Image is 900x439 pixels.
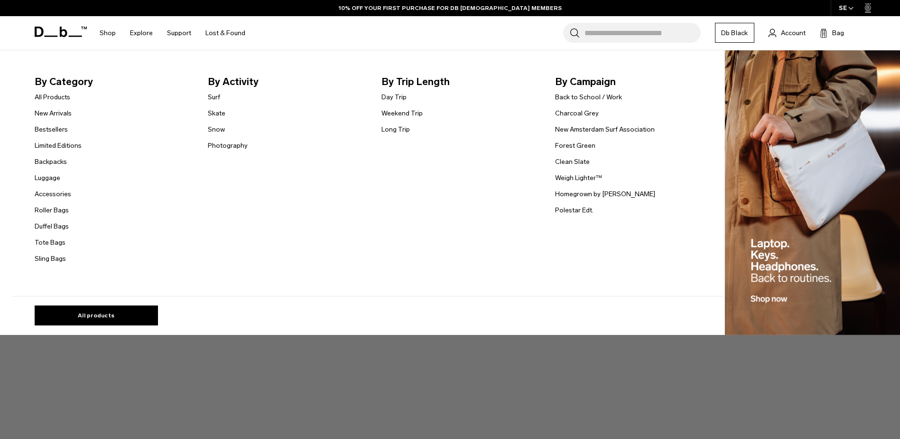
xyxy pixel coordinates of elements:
[35,74,193,89] span: By Category
[130,16,153,50] a: Explore
[381,124,410,134] a: Long Trip
[93,16,252,50] nav: Main Navigation
[35,254,66,264] a: Sling Bags
[555,74,714,89] span: By Campaign
[555,108,599,118] a: Charcoal Grey
[555,173,602,183] a: Weigh Lighter™
[781,28,806,38] span: Account
[725,50,900,335] img: Db
[208,74,366,89] span: By Activity
[555,124,655,134] a: New Amsterdam Surf Association
[555,92,622,102] a: Back to School / Work
[555,189,655,199] a: Homegrown by [PERSON_NAME]
[35,189,71,199] a: Accessories
[208,141,248,151] a: Photography
[35,108,72,118] a: New Arrivals
[35,205,69,215] a: Roller Bags
[820,27,844,38] button: Bag
[35,124,68,134] a: Bestsellers
[715,23,754,43] a: Db Black
[35,221,69,231] a: Duffel Bags
[555,157,590,167] a: Clean Slate
[35,238,65,248] a: Tote Bags
[555,205,594,215] a: Polestar Edt.
[381,108,423,118] a: Weekend Trip
[208,92,220,102] a: Surf
[100,16,116,50] a: Shop
[381,92,407,102] a: Day Trip
[832,28,844,38] span: Bag
[35,173,60,183] a: Luggage
[208,124,225,134] a: Snow
[205,16,245,50] a: Lost & Found
[35,157,67,167] a: Backpacks
[35,141,82,151] a: Limited Editions
[769,27,806,38] a: Account
[208,108,225,118] a: Skate
[167,16,191,50] a: Support
[339,4,562,12] a: 10% OFF YOUR FIRST PURCHASE FOR DB [DEMOGRAPHIC_DATA] MEMBERS
[35,92,70,102] a: All Products
[35,305,158,325] a: All products
[381,74,540,89] span: By Trip Length
[555,141,595,151] a: Forest Green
